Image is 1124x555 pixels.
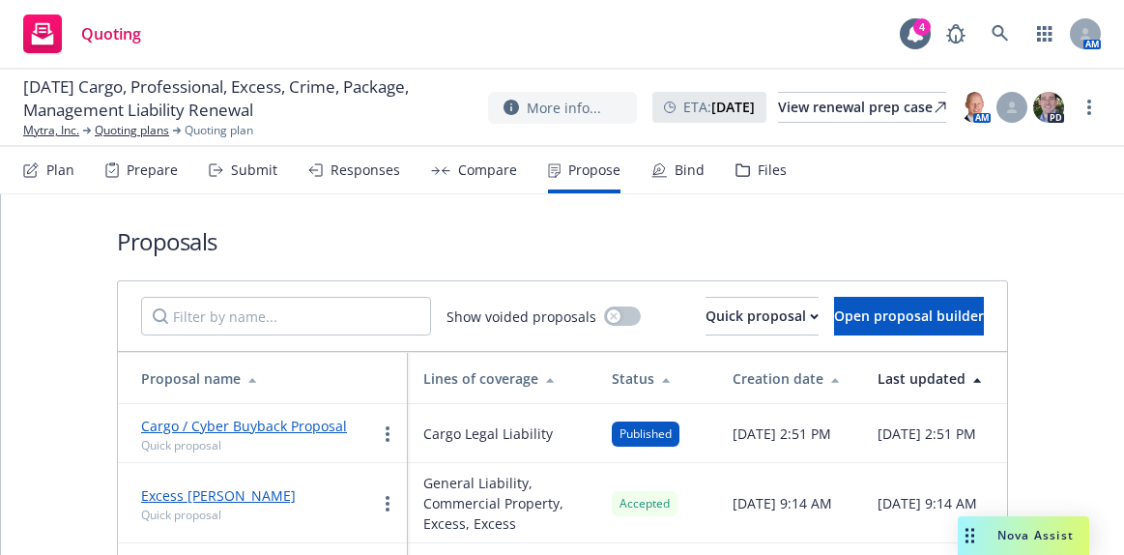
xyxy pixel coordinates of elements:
div: 4 [913,18,931,36]
div: Drag to move [958,516,982,555]
span: General Liability, Commercial Property, Excess, Excess [423,473,581,534]
a: Search [981,15,1020,53]
button: Open proposal builder [834,297,984,336]
div: Submit [231,162,277,178]
div: Prepare [127,162,178,178]
div: Plan [46,162,74,178]
a: more [376,423,399,446]
img: photo [960,92,991,123]
span: Nova Assist [997,527,1074,543]
span: Quoting [81,26,141,42]
div: Bind [675,162,705,178]
span: [DATE] 2:51 PM [878,424,976,444]
div: Proposal name [141,368,392,389]
button: More info... [488,92,637,124]
span: [DATE] Cargo, Professional, Excess, Crime, Package, Management Liability Renewal [23,75,473,122]
a: Report a Bug [937,15,975,53]
div: Status [612,368,702,389]
a: Quoting plans [95,122,169,139]
span: Open proposal builder [834,307,984,325]
div: Last updated [878,368,992,389]
div: Responses [331,162,400,178]
span: [DATE] 2:51 PM [733,424,831,444]
div: Lines of coverage [423,368,581,389]
a: Quoting [15,7,149,61]
span: Cargo Legal Liability [423,424,553,444]
div: Compare [458,162,517,178]
h1: Proposals [117,225,1008,257]
span: More info... [527,98,601,118]
img: photo [1033,92,1064,123]
div: Propose [568,162,620,178]
span: [DATE] 9:14 AM [878,493,977,513]
a: Mytra, Inc. [23,122,79,139]
a: Cargo / Cyber Buyback Proposal [141,417,347,435]
span: ETA : [683,97,755,117]
div: Quick proposal [141,507,296,523]
div: Quick proposal [706,298,819,335]
span: Quoting plan [185,122,253,139]
a: more [1078,96,1101,119]
span: [DATE] 9:14 AM [733,493,832,513]
a: View renewal prep case [778,92,946,123]
a: Excess [PERSON_NAME] [141,486,296,505]
input: Filter by name... [141,297,431,336]
strong: [DATE] [711,98,755,116]
button: Nova Assist [958,516,1089,555]
a: more [376,492,399,515]
div: View renewal prep case [778,93,946,122]
div: Creation date [733,368,847,389]
span: Accepted [620,495,670,512]
div: Files [758,162,787,178]
div: Quick proposal [141,437,347,453]
a: Switch app [1025,15,1064,53]
span: Published [620,425,672,443]
button: Quick proposal [706,297,819,336]
span: Show voided proposals [447,307,596,327]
